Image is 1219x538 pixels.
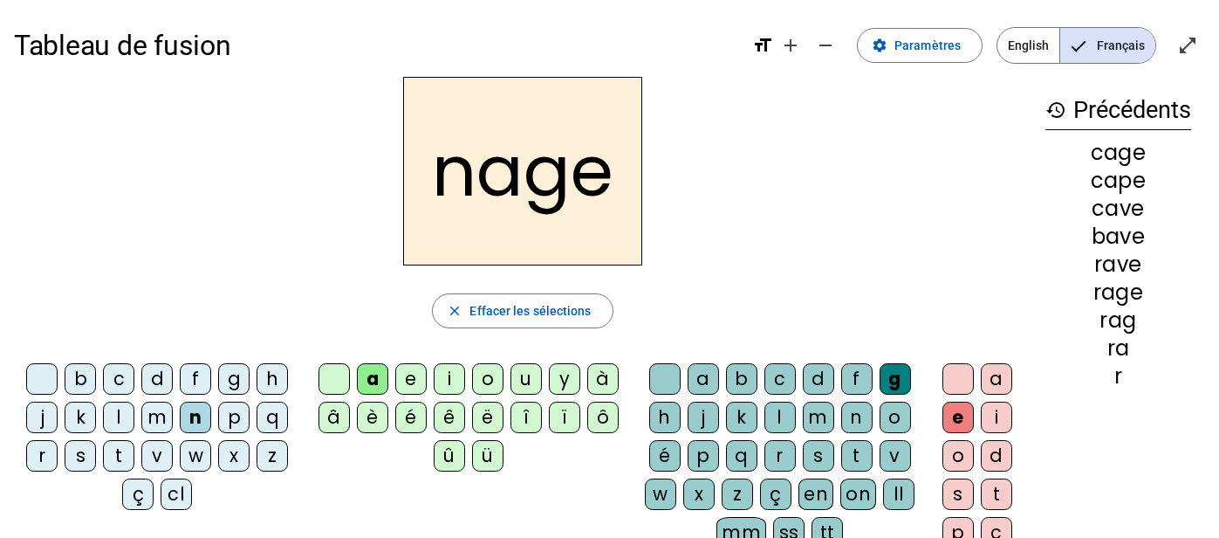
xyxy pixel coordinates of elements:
[752,35,773,56] mat-icon: format_size
[981,363,1012,395] div: a
[472,440,503,472] div: ü
[688,440,719,472] div: p
[180,363,211,395] div: f
[434,363,465,395] div: i
[942,440,974,472] div: o
[1045,100,1066,121] mat-icon: history
[1170,28,1205,63] button: Entrer en plein écran
[218,402,250,433] div: p
[472,363,503,395] div: o
[683,479,715,510] div: x
[1045,91,1191,130] h3: Précédents
[760,479,791,510] div: ç
[942,479,974,510] div: s
[103,440,134,472] div: t
[883,479,914,510] div: ll
[1045,310,1191,331] div: rag
[395,402,427,433] div: é
[981,402,1012,433] div: i
[764,402,796,433] div: l
[65,363,96,395] div: b
[26,402,58,433] div: j
[803,363,834,395] div: d
[841,363,873,395] div: f
[1045,366,1191,387] div: r
[688,402,719,433] div: j
[257,440,288,472] div: z
[688,363,719,395] div: a
[587,363,619,395] div: à
[1060,28,1155,63] span: Français
[841,440,873,472] div: t
[587,402,619,433] div: ô
[218,440,250,472] div: x
[65,402,96,433] div: k
[357,363,388,395] div: a
[122,479,154,510] div: ç
[872,38,887,53] mat-icon: settings
[880,440,911,472] div: v
[218,363,250,395] div: g
[880,363,911,395] div: g
[773,28,808,63] button: Augmenter la taille de la police
[722,479,753,510] div: z
[26,440,58,472] div: r
[141,363,173,395] div: d
[1045,254,1191,275] div: rave
[997,28,1059,63] span: English
[981,440,1012,472] div: d
[942,402,974,433] div: e
[14,17,738,73] h1: Tableau de fusion
[357,402,388,433] div: è
[1045,142,1191,163] div: cage
[510,363,542,395] div: u
[803,402,834,433] div: m
[141,440,173,472] div: v
[857,28,983,63] button: Paramètres
[469,300,591,321] span: Effacer les sélections
[764,440,796,472] div: r
[726,440,757,472] div: q
[180,402,211,433] div: n
[403,77,642,266] h2: nage
[180,440,211,472] div: w
[841,402,873,433] div: n
[103,363,134,395] div: c
[798,479,833,510] div: en
[141,402,173,433] div: m
[1045,170,1191,191] div: cape
[395,363,427,395] div: e
[510,402,542,433] div: î
[65,440,96,472] div: s
[103,402,134,433] div: l
[726,402,757,433] div: k
[1177,35,1198,56] mat-icon: open_in_full
[1045,282,1191,303] div: rage
[649,440,681,472] div: é
[840,479,876,510] div: on
[1045,226,1191,247] div: bave
[1045,198,1191,219] div: cave
[880,402,911,433] div: o
[649,402,681,433] div: h
[432,293,613,328] button: Effacer les sélections
[434,402,465,433] div: ê
[803,440,834,472] div: s
[161,479,192,510] div: cl
[318,402,350,433] div: â
[1045,338,1191,359] div: ra
[996,27,1156,64] mat-button-toggle-group: Language selection
[447,303,462,319] mat-icon: close
[764,363,796,395] div: c
[472,402,503,433] div: ë
[549,363,580,395] div: y
[780,35,801,56] mat-icon: add
[981,479,1012,510] div: t
[257,402,288,433] div: q
[257,363,288,395] div: h
[894,35,961,56] span: Paramètres
[434,440,465,472] div: û
[645,479,676,510] div: w
[549,402,580,433] div: ï
[726,363,757,395] div: b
